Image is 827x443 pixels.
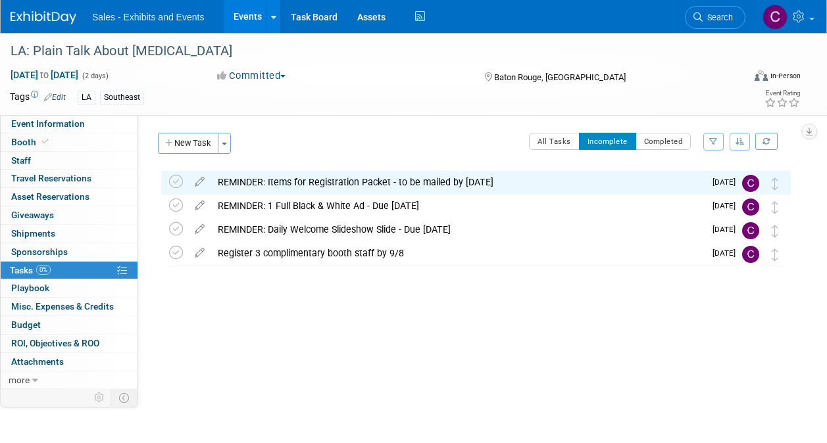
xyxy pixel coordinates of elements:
a: Shipments [1,225,138,243]
button: Incomplete [579,133,636,150]
span: [DATE] [713,225,742,234]
td: Toggle Event Tabs [111,389,138,406]
td: Tags [10,90,66,105]
span: to [38,70,51,80]
span: Shipments [11,228,55,239]
i: Move task [772,201,778,214]
img: Format-Inperson.png [755,70,768,81]
a: Refresh [755,133,778,150]
div: REMINDER: Items for Registration Packet - to be mailed by [DATE] [211,171,705,193]
span: Baton Rouge, [GEOGRAPHIC_DATA] [494,72,626,82]
a: Travel Reservations [1,170,138,187]
span: Giveaways [11,210,54,220]
span: Search [703,12,733,22]
button: All Tasks [529,133,580,150]
img: ExhibitDay [11,11,76,24]
i: Move task [772,248,778,261]
button: Completed [636,133,691,150]
img: Christine Lurz [742,246,759,263]
a: Sponsorships [1,243,138,261]
span: 0% [36,265,51,275]
button: Committed [213,69,291,83]
span: [DATE] [713,201,742,210]
div: LA [78,91,95,105]
a: Tasks0% [1,262,138,279]
span: Attachments [11,356,64,367]
a: Budget [1,316,138,334]
div: Southeast [100,91,144,105]
a: Playbook [1,279,138,297]
span: [DATE] [DATE] [10,69,79,81]
a: Event Information [1,115,138,133]
span: Asset Reservations [11,191,89,202]
a: edit [188,176,211,188]
a: edit [188,247,211,259]
span: (2 days) [81,72,109,80]
a: Booth [1,133,138,151]
a: Giveaways [1,206,138,224]
span: Playbook [11,283,49,293]
div: LA: Plain Talk About [MEDICAL_DATA] [6,39,733,63]
img: Christine Lurz [742,198,759,216]
span: [DATE] [713,248,742,258]
a: ROI, Objectives & ROO [1,335,138,352]
span: Sponsorships [11,246,68,257]
a: edit [188,223,211,235]
span: Travel Reservations [11,173,91,183]
span: [DATE] [713,177,742,187]
a: Staff [1,152,138,170]
i: Move task [772,177,778,190]
i: Booth reservation complete [42,138,49,145]
img: Christine Lurz [742,175,759,192]
span: Event Information [11,118,85,129]
span: Misc. Expenses & Credits [11,301,114,312]
span: more [9,375,30,385]
div: Register 3 complimentary booth staff by 9/8 [211,242,705,264]
span: Booth [11,137,51,147]
a: more [1,371,138,389]
img: Christine Lurz [763,5,788,30]
div: Event Rating [764,90,800,97]
a: Misc. Expenses & Credits [1,298,138,315]
img: Christine Lurz [742,222,759,239]
span: Sales - Exhibits and Events [92,12,204,22]
a: edit [188,200,211,212]
div: REMINDER: Daily Welcome Slideshow Slide - Due [DATE] [211,218,705,241]
a: Attachments [1,353,138,371]
a: Edit [44,93,66,102]
i: Move task [772,225,778,237]
div: In-Person [770,71,801,81]
div: REMINDER: 1 Full Black & White Ad - Due [DATE] [211,195,705,217]
div: Event Format [686,68,801,88]
button: New Task [158,133,218,154]
a: Search [685,6,745,29]
span: Tasks [10,265,51,275]
span: ROI, Objectives & ROO [11,338,99,348]
a: Asset Reservations [1,188,138,206]
span: Staff [11,155,31,166]
td: Personalize Event Tab Strip [88,389,111,406]
span: Budget [11,319,41,330]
